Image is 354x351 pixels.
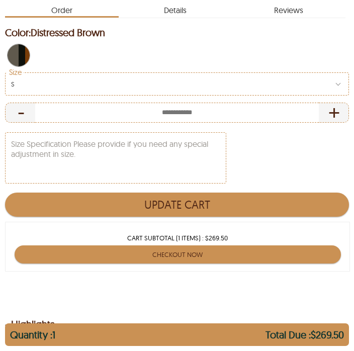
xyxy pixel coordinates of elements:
h2: Selected Color: by Distressed Brown [5,24,349,41]
span: Distressed Brown [31,26,105,39]
div: - Highlights [5,319,349,329]
div: Decrease Quantity of Item [5,103,35,123]
button: Checkout Now [15,245,341,264]
iframe: PayPal [5,277,349,304]
textarea: Size Specification Please provide if you need any special adjustment in size. [6,133,226,183]
div: Size [5,72,349,96]
div: CART SUBTOTAL (1 ITEMS) : $269.50 [6,233,349,243]
div: Distressed Brown [5,42,32,69]
button: Update Cart [5,193,349,217]
span: S [11,79,15,89]
label: Size [7,69,24,76]
div: Total Due : $269.50 [265,328,344,346]
div: Increase Quantity of Item [319,103,349,123]
div: Quantity : 1 [10,328,55,346]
